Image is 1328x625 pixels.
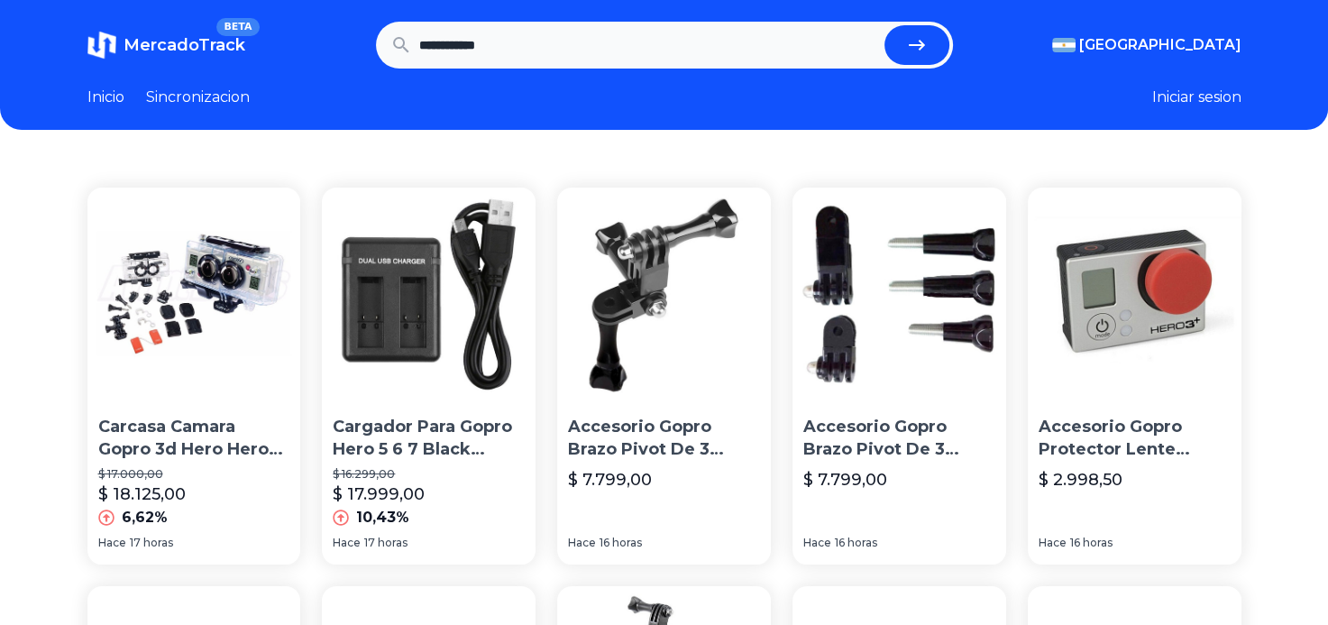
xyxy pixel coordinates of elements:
p: $ 7.799,00 [803,467,887,492]
span: Hace [568,536,596,550]
p: $ 17.999,00 [333,482,425,507]
p: $ 7.799,00 [568,467,652,492]
span: Hace [98,536,126,550]
p: 10,43% [356,507,409,528]
p: $ 2.998,50 [1039,467,1122,492]
span: 17 horas [130,536,173,550]
a: Accesorio Gopro Brazo Pivot De 3 Modos Hero 3 4 5 6 7 8Accesorio Gopro Brazo Pivot De 3 Modos Her... [792,188,1006,565]
span: Hace [333,536,361,550]
span: BETA [216,18,259,36]
p: Accesorio Gopro Brazo Pivot De 3 Modos Hero 3 4 5 6 7 8 [803,416,995,461]
img: Carcasa Camara Gopro 3d Hero Hero2 Avant [87,188,301,401]
span: 16 horas [835,536,877,550]
p: Accesorio Gopro Brazo Pivot De 3 Modos Hero 2 3 4 5 6 7 [568,416,760,461]
a: Accesorio Gopro Protector Lente Plástico Redondo Hero 3/3+/4Accesorio Gopro Protector Lente Plást... [1028,188,1241,565]
img: MercadoTrack [87,31,116,60]
a: Sincronizacion [146,87,250,108]
img: Accesorio Gopro Brazo Pivot De 3 Modos Hero 2 3 4 5 6 7 [557,188,771,401]
span: Hace [1039,536,1067,550]
a: Cargador Para Gopro Hero 5 6 7 Black Smoky Doble UsbCargador Para Gopro Hero 5 6 7 Black Smoky Do... [322,188,536,565]
a: Carcasa Camara Gopro 3d Hero Hero2 AvantCarcasa Camara Gopro 3d Hero Hero2 Avant$ 17.000,00$ 18.1... [87,188,301,565]
p: 6,62% [122,507,168,528]
span: Hace [803,536,831,550]
img: Accesorio Gopro Brazo Pivot De 3 Modos Hero 3 4 5 6 7 8 [792,188,1006,401]
p: $ 17.000,00 [98,467,290,482]
button: [GEOGRAPHIC_DATA] [1052,34,1241,56]
p: $ 18.125,00 [98,482,186,507]
p: $ 16.299,00 [333,467,525,482]
a: Inicio [87,87,124,108]
img: Cargador Para Gopro Hero 5 6 7 Black Smoky Doble Usb [322,188,536,401]
img: Argentina [1052,38,1076,52]
a: Accesorio Gopro Brazo Pivot De 3 Modos Hero 2 3 4 5 6 7Accesorio Gopro Brazo Pivot De 3 Modos Her... [557,188,771,565]
img: Accesorio Gopro Protector Lente Plástico Redondo Hero 3/3+/4 [1028,188,1241,401]
span: 16 horas [1070,536,1113,550]
span: 16 horas [600,536,642,550]
p: Carcasa Camara Gopro 3d Hero Hero2 Avant [98,416,290,461]
span: MercadoTrack [124,35,245,55]
span: 17 horas [364,536,408,550]
p: Cargador Para Gopro Hero 5 6 7 Black Smoky Doble Usb [333,416,525,461]
p: Accesorio Gopro Protector Lente Plástico Redondo Hero 3/3+/4 [1039,416,1231,461]
a: MercadoTrackBETA [87,31,245,60]
button: Iniciar sesion [1152,87,1241,108]
span: [GEOGRAPHIC_DATA] [1079,34,1241,56]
